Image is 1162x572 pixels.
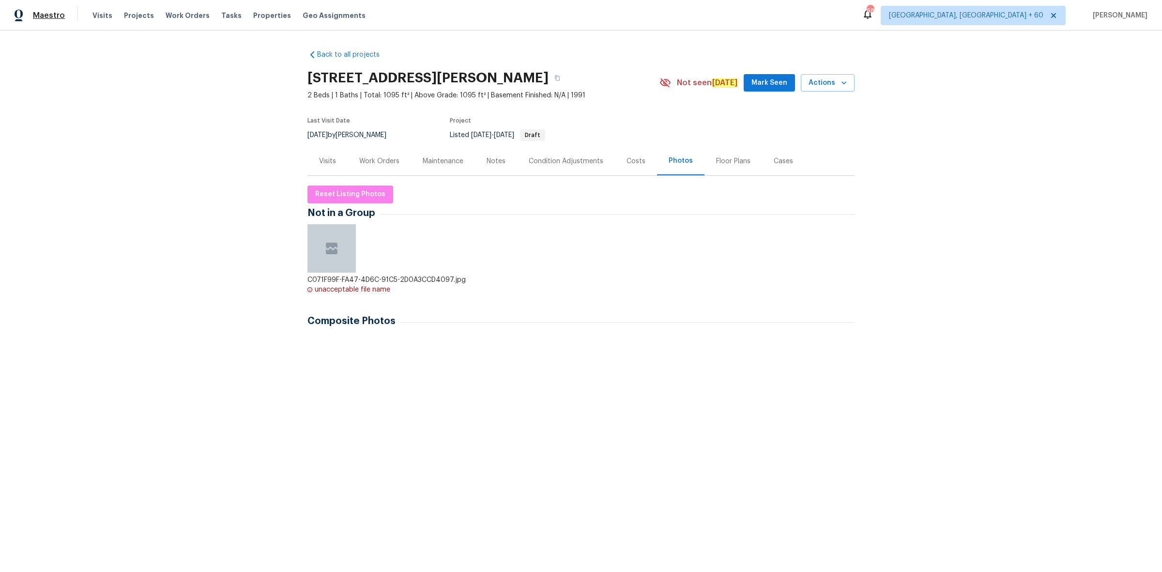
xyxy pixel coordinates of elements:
span: Projects [124,11,154,20]
span: [DATE] [307,132,328,139]
div: Photos [669,156,693,166]
div: unacceptable file name [315,285,390,294]
div: Floor Plans [716,156,750,166]
div: Notes [487,156,505,166]
span: 2 Beds | 1 Baths | Total: 1095 ft² | Above Grade: 1095 ft² | Basement Finished: N/A | 1991 [307,91,659,100]
div: Condition Adjustments [529,156,603,166]
div: Work Orders [359,156,399,166]
span: Mark Seen [751,77,787,89]
div: 686 [867,6,873,15]
em: [DATE] [712,78,738,87]
div: Visits [319,156,336,166]
button: Actions [801,74,855,92]
span: Project [450,118,471,124]
span: Draft [521,132,544,138]
span: Composite Photos [307,316,400,326]
span: [DATE] [494,132,514,139]
span: Work Orders [166,11,210,20]
span: Listed [450,132,545,139]
span: Tasks [221,12,242,19]
span: Not in a Group [307,208,380,218]
span: [DATE] [471,132,491,139]
div: Cases [774,156,793,166]
div: by [PERSON_NAME] [307,129,398,141]
div: Costs [627,156,645,166]
button: Copy Address [549,69,566,87]
button: Mark Seen [744,74,795,92]
span: [GEOGRAPHIC_DATA], [GEOGRAPHIC_DATA] + 60 [889,11,1043,20]
div: Maintenance [423,156,463,166]
span: Actions [809,77,847,89]
a: Back to all projects [307,50,400,60]
span: - [471,132,514,139]
span: Not seen [677,78,738,88]
span: Geo Assignments [303,11,366,20]
div: C071F99F-FA47-4D6C-91C5-2D0A3CCD4097.jpg [307,275,466,285]
span: Maestro [33,11,65,20]
span: Visits [92,11,112,20]
span: [PERSON_NAME] [1089,11,1147,20]
h2: [STREET_ADDRESS][PERSON_NAME] [307,73,549,83]
button: Reset Listing Photos [307,186,393,203]
span: Properties [253,11,291,20]
span: Last Visit Date [307,118,350,124]
span: Reset Listing Photos [315,188,385,201]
